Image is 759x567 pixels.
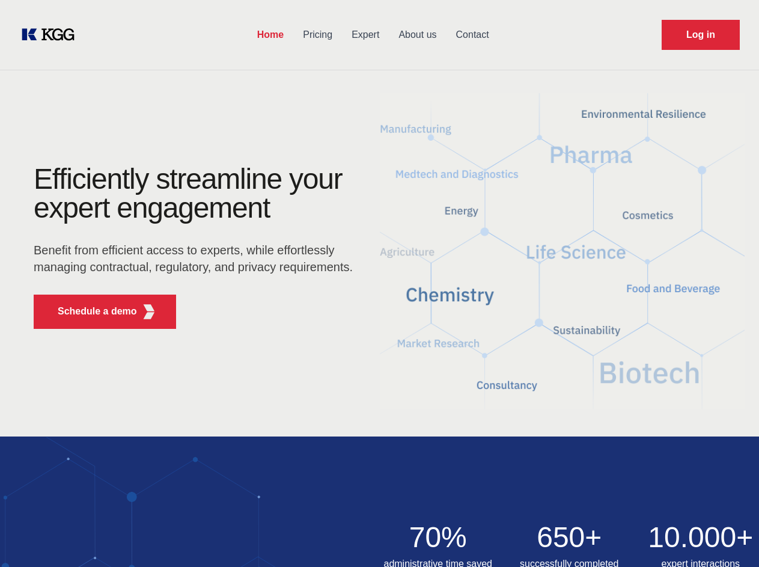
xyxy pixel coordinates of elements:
a: Pricing [293,19,342,51]
p: Schedule a demo [58,304,137,319]
a: Expert [342,19,389,51]
p: Benefit from efficient access to experts, while effortlessly managing contractual, regulatory, an... [34,242,361,275]
h1: Efficiently streamline your expert engagement [34,165,361,222]
img: KGG Fifth Element RED [141,304,156,319]
a: KOL Knowledge Platform: Talk to Key External Experts (KEE) [19,25,84,44]
a: Request Demo [662,20,740,50]
button: Schedule a demoKGG Fifth Element RED [34,295,176,329]
a: About us [389,19,446,51]
img: KGG Fifth Element RED [380,78,745,424]
h2: 650+ [511,523,628,552]
a: Home [248,19,293,51]
h2: 70% [380,523,497,552]
a: Contact [447,19,499,51]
